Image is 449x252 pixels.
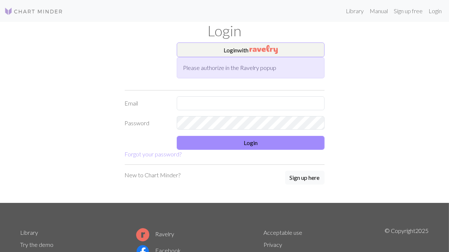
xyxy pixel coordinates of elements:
[263,241,282,248] a: Privacy
[177,42,325,57] button: Loginwith
[125,171,181,179] p: New to Chart Minder?
[4,7,63,16] img: Logo
[367,4,391,18] a: Manual
[343,4,367,18] a: Library
[136,230,174,237] a: Ravelry
[263,229,302,236] a: Acceptable use
[177,136,325,150] button: Login
[285,171,325,185] button: Sign up here
[426,4,445,18] a: Login
[16,22,433,40] h1: Login
[120,96,173,110] label: Email
[20,241,54,248] a: Try the demo
[136,228,149,241] img: Ravelry logo
[250,45,278,54] img: Ravelry
[125,151,182,157] a: Forgot your password?
[20,229,38,236] a: Library
[391,4,426,18] a: Sign up free
[177,57,325,78] div: Please authorize in the Ravelry popup
[120,116,173,130] label: Password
